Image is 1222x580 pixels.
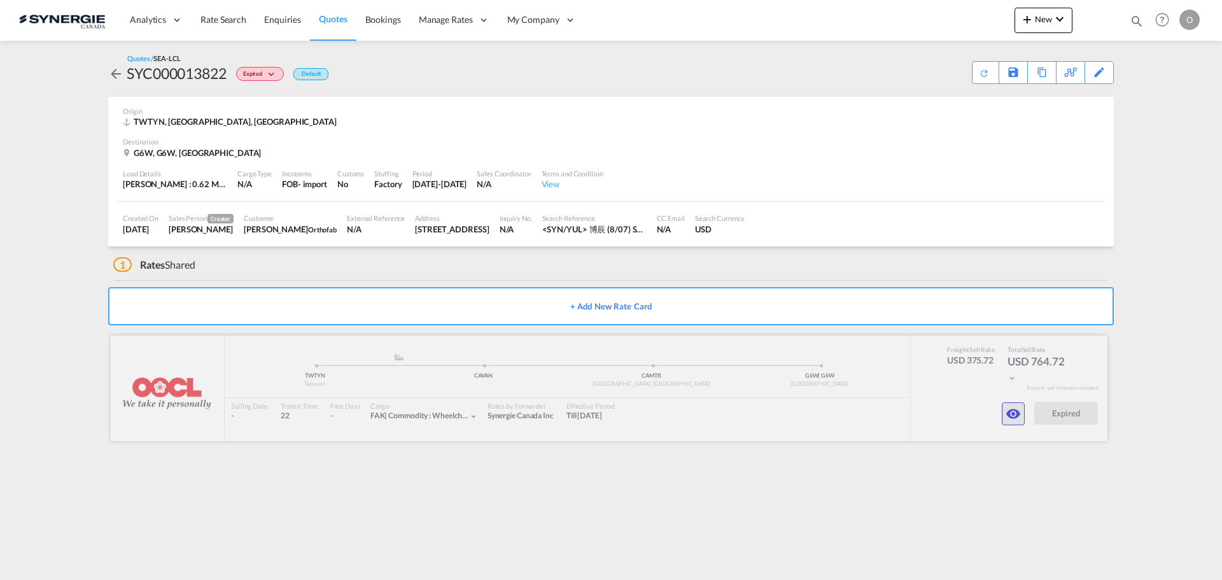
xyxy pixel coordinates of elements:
div: No [337,178,364,190]
div: Quote PDF is not available at this time [979,62,992,78]
div: Customs [337,169,364,178]
div: N/A [657,223,685,235]
div: Sales Person [169,213,234,223]
div: icon-magnify [1130,14,1144,33]
span: Creator [207,214,234,223]
div: <SYN/YUL> 博辰 (8/07) SO#L001 LCL from Taoyuan to Montreal - S/Mando - C/Orthofab [542,223,647,235]
span: Bookings [365,14,401,25]
div: N/A [237,178,272,190]
span: Help [1151,9,1173,31]
md-icon: icon-eye [1006,406,1021,421]
div: Change Status Here [227,63,287,83]
div: Destination [123,137,1099,146]
md-icon: icon-chevron-down [1052,11,1067,27]
md-icon: icon-plus 400-fg [1020,11,1035,27]
div: Quotes /SEA-LCL [127,53,181,63]
div: Change Status Here [236,67,284,81]
div: USD [695,223,745,235]
div: N/A [347,223,405,235]
img: 1f56c880d42311ef80fc7dca854c8e59.png [19,6,105,34]
div: G6W, G6W, Canada [123,147,264,159]
div: Sales Coordinator [477,169,531,178]
div: O [1179,10,1200,30]
div: 14 Aug 2025 [412,178,467,190]
span: Quotes [319,13,347,24]
span: Orthofab [308,225,337,234]
div: FOB [282,178,298,190]
button: + Add New Rate Card [108,287,1114,325]
div: Maurice Lecuyer [244,223,337,235]
div: [PERSON_NAME] : 0.62 MT | Volumetric Wt : 3.72 CBM | Chargeable Wt : 3.72 W/M [123,178,227,190]
div: Karen Mercier [169,223,234,235]
div: Search Currency [695,213,745,223]
div: View [542,178,603,190]
div: Help [1151,9,1179,32]
div: Created On [123,213,158,223]
div: TWTYN, Taoyuan, Europe [123,116,340,127]
span: Analytics [130,13,166,26]
button: icon-plus 400-fgNewicon-chevron-down [1015,8,1072,33]
md-icon: icon-arrow-left [108,66,123,81]
span: Manage Rates [419,13,473,26]
div: Cargo Type [237,169,272,178]
div: - import [298,178,327,190]
span: New [1020,14,1067,24]
span: My Company [507,13,559,26]
md-icon: icon-refresh [979,67,990,78]
div: Default [293,68,328,80]
span: Enquiries [264,14,301,25]
span: 1 [113,257,132,272]
div: Stuffing [374,169,402,178]
div: Terms and Condition [542,169,603,178]
span: SEA-LCL [153,54,180,62]
div: Save As Template [999,62,1027,83]
div: 5 Aug 2025 [123,223,158,235]
div: Factory Stuffing [374,178,402,190]
div: Load Details [123,169,227,178]
div: Customer [244,213,337,223]
div: SYC000013822 [127,63,227,83]
div: CC Email [657,213,685,223]
div: Inquiry No. [500,213,532,223]
div: N/A [500,223,532,235]
span: Rate Search [200,14,246,25]
div: icon-arrow-left [108,63,127,83]
div: Incoterms [282,169,327,178]
div: Search Reference [542,213,647,223]
span: Rates [140,258,165,271]
div: Period [412,169,467,178]
md-icon: icon-magnify [1130,14,1144,28]
div: N/A [477,178,531,190]
div: External Reference [347,213,405,223]
md-icon: icon-chevron-down [265,71,281,78]
span: TWTYN, [GEOGRAPHIC_DATA], [GEOGRAPHIC_DATA] [134,117,337,127]
div: Origin [123,106,1099,116]
div: Shared [113,258,195,272]
button: icon-eye [1002,402,1025,425]
span: Expired [243,70,265,82]
div: Address [415,213,489,223]
div: 2160 Rue de Celles Québec QC G2C 1X8 Canada [415,223,489,235]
